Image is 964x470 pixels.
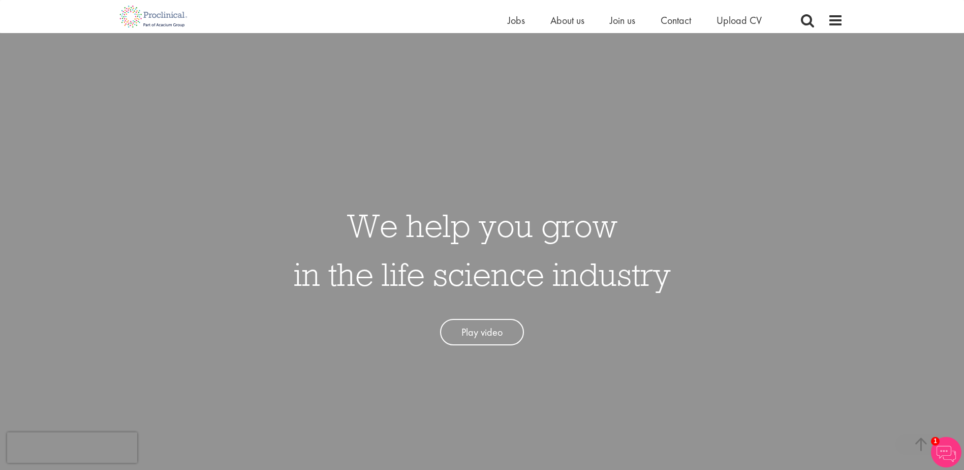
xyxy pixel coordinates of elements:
a: Upload CV [717,14,762,27]
h1: We help you grow in the life science industry [294,201,671,299]
a: About us [550,14,584,27]
a: Jobs [508,14,525,27]
img: Chatbot [931,437,961,467]
a: Contact [661,14,691,27]
a: Join us [610,14,635,27]
span: 1 [931,437,940,446]
a: Play video [440,319,524,346]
